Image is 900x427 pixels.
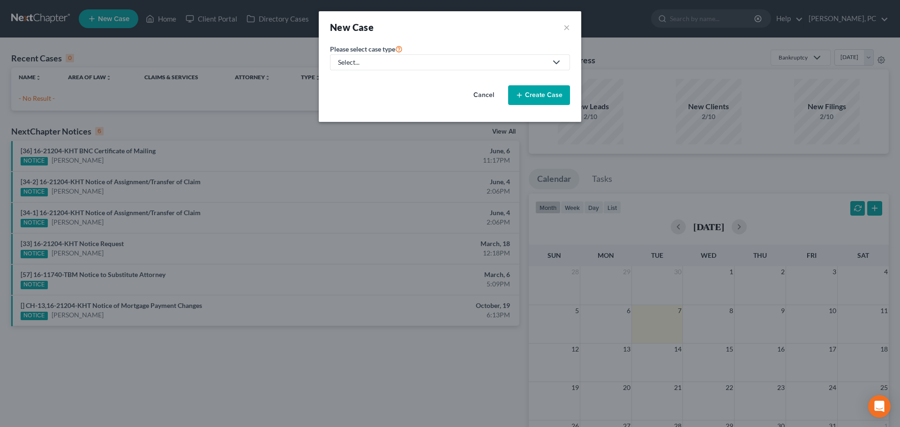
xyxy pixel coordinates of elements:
[868,395,891,418] div: Open Intercom Messenger
[330,45,395,53] span: Please select case type
[330,22,374,33] strong: New Case
[463,86,504,105] button: Cancel
[563,21,570,34] button: ×
[338,58,547,67] div: Select...
[508,85,570,105] button: Create Case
